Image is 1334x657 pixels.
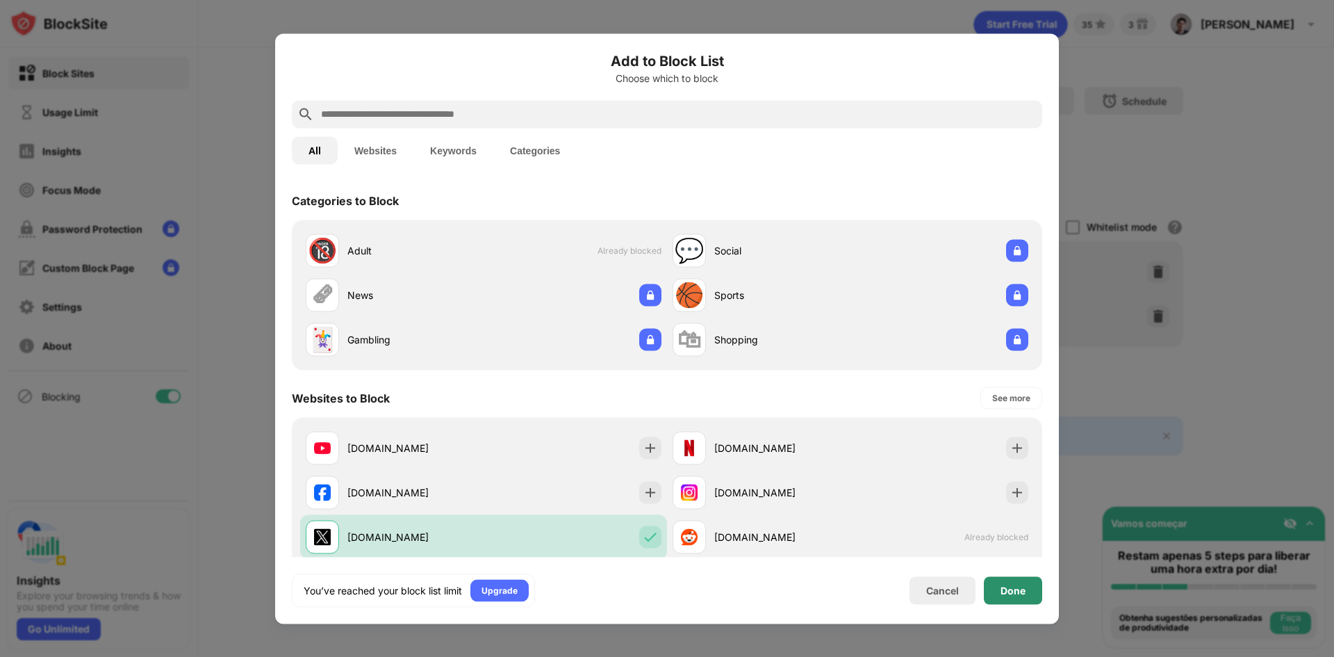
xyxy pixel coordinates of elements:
div: Social [714,243,850,258]
div: 🛍 [677,325,701,354]
button: Websites [338,136,413,164]
img: favicons [681,439,698,456]
img: search.svg [297,106,314,122]
div: [DOMAIN_NAME] [714,485,850,500]
img: favicons [681,528,698,545]
div: [DOMAIN_NAME] [714,530,850,544]
div: [DOMAIN_NAME] [714,441,850,455]
div: Categories to Block [292,193,399,207]
div: Gambling [347,332,484,347]
div: Shopping [714,332,850,347]
div: Adult [347,243,484,258]
div: Cancel [926,585,959,597]
div: You’ve reached your block list limit [304,583,462,597]
h6: Add to Block List [292,50,1042,71]
img: favicons [314,528,331,545]
img: favicons [681,484,698,501]
span: Already blocked [964,532,1028,542]
div: 🗞 [311,281,334,309]
button: Keywords [413,136,493,164]
button: Categories [493,136,577,164]
div: Sports [714,288,850,302]
div: [DOMAIN_NAME] [347,530,484,544]
span: Already blocked [598,245,661,256]
div: See more [992,391,1030,405]
div: Websites to Block [292,391,390,405]
div: Choose which to block [292,72,1042,83]
div: 🔞 [308,236,337,265]
div: News [347,288,484,302]
div: 🏀 [675,281,704,309]
img: favicons [314,484,331,501]
div: Upgrade [481,583,518,597]
div: 💬 [675,236,704,265]
div: [DOMAIN_NAME] [347,441,484,455]
img: favicons [314,439,331,456]
button: All [292,136,338,164]
div: 🃏 [308,325,337,354]
div: [DOMAIN_NAME] [347,485,484,500]
div: Done [1000,585,1026,596]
